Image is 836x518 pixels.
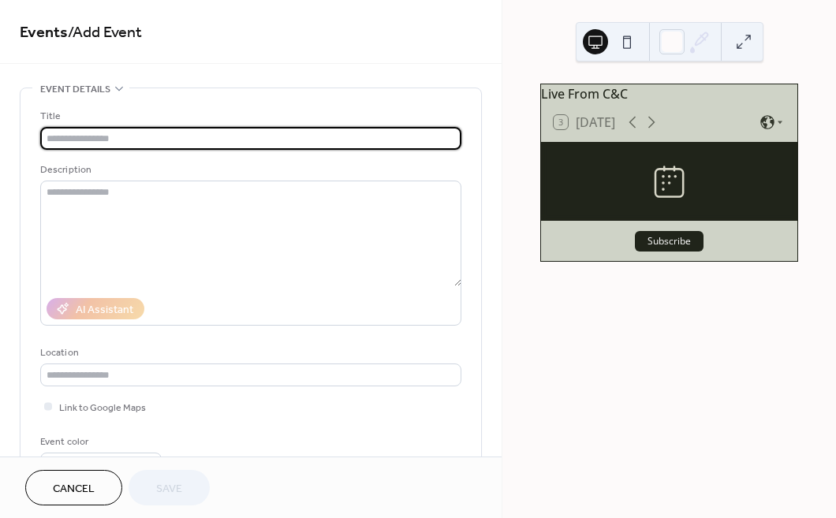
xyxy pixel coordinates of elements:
div: Live From C&C [541,84,797,103]
div: Title [40,108,458,125]
button: Cancel [25,470,122,505]
button: Subscribe [635,231,704,252]
a: Events [20,17,68,48]
span: Event details [40,81,110,98]
div: Location [40,345,458,361]
span: Link to Google Maps [59,400,146,416]
span: Cancel [53,481,95,498]
div: Event color [40,434,159,450]
div: Description [40,162,458,178]
span: / Add Event [68,17,142,48]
